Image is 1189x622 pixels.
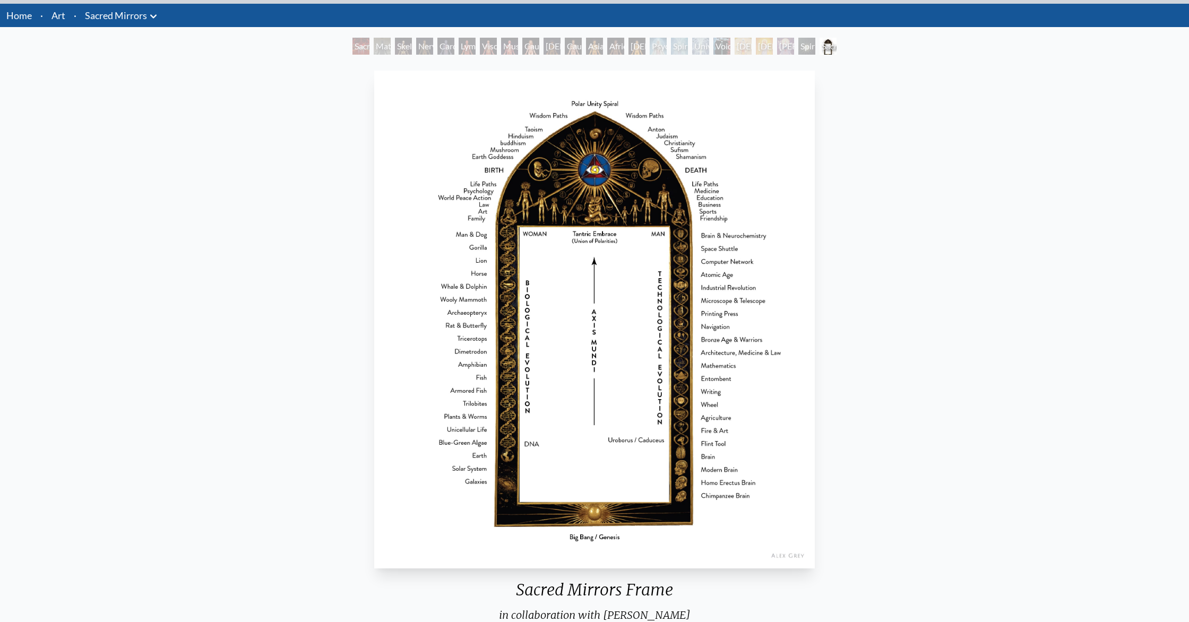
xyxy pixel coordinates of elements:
li: · [36,4,47,27]
img: Sacred-Mirrors-Frame-info.jpg [374,71,815,568]
div: Muscle System [501,38,518,55]
div: [PERSON_NAME] [777,38,794,55]
div: Sacred Mirrors Frame [820,38,837,55]
div: Caucasian Man [565,38,582,55]
div: Asian Man [586,38,603,55]
div: Viscera [480,38,497,55]
div: [DEMOGRAPHIC_DATA] Woman [628,38,645,55]
a: Home [6,10,32,21]
div: [DEMOGRAPHIC_DATA] [756,38,773,55]
div: Spiritual Energy System [671,38,688,55]
div: Sacred Mirrors Room, [GEOGRAPHIC_DATA] [352,38,369,55]
div: Sacred Mirrors Frame [370,580,820,608]
div: Void Clear Light [713,38,730,55]
div: Universal Mind Lattice [692,38,709,55]
div: African Man [607,38,624,55]
div: Psychic Energy System [650,38,667,55]
a: Art [51,8,65,23]
div: Material World [374,38,391,55]
li: · [70,4,81,27]
div: [DEMOGRAPHIC_DATA] [735,38,752,55]
div: Skeletal System [395,38,412,55]
div: Nervous System [416,38,433,55]
div: Cardiovascular System [437,38,454,55]
div: Spiritual World [798,38,815,55]
div: [DEMOGRAPHIC_DATA] Woman [544,38,561,55]
div: Lymphatic System [459,38,476,55]
a: Sacred Mirrors [85,8,147,23]
div: Caucasian Woman [522,38,539,55]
